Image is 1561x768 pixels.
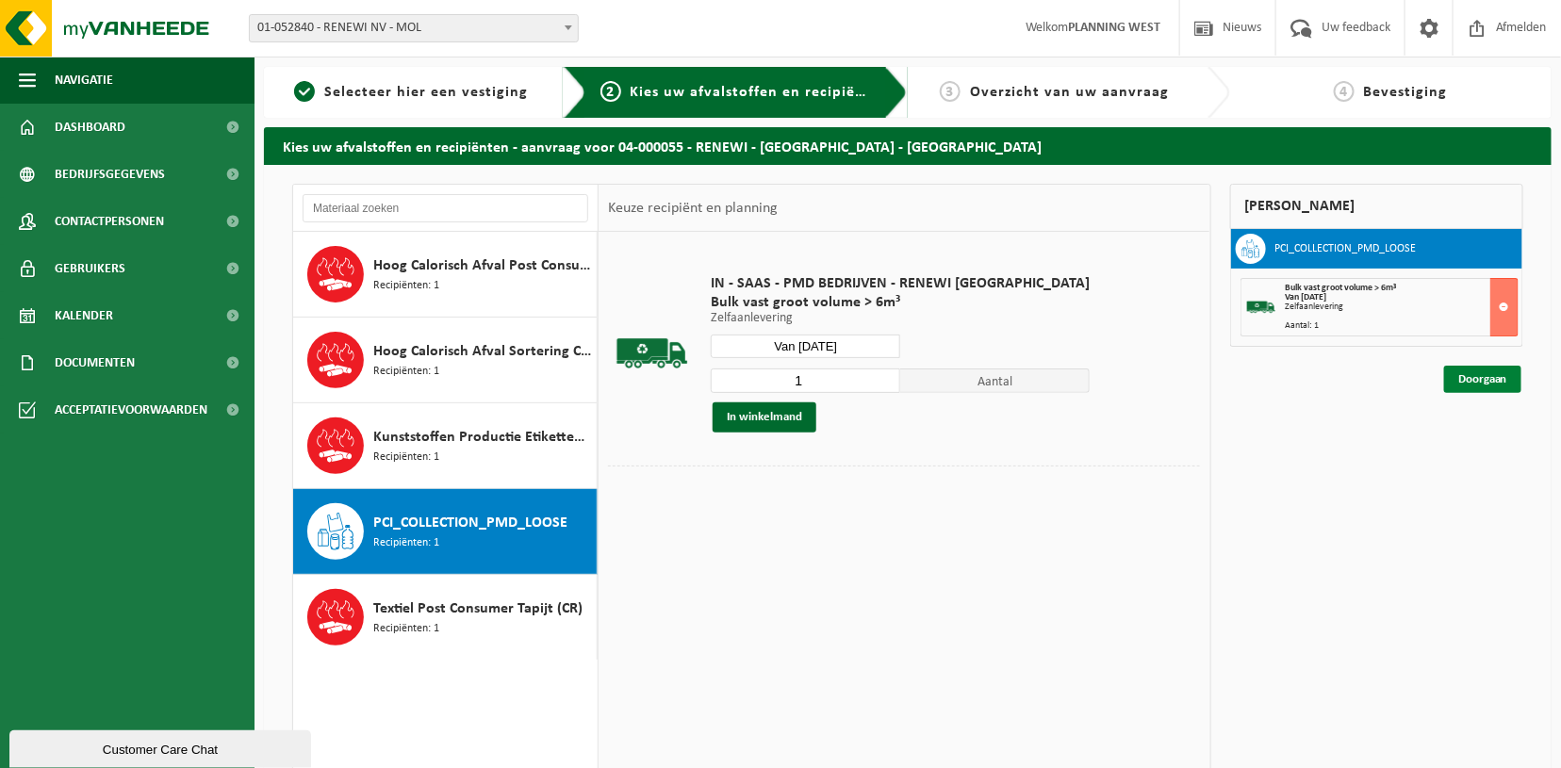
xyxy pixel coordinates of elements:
span: Recipiënten: 1 [373,620,439,638]
span: Contactpersonen [55,198,164,245]
span: Hoog Calorisch Afval Post Consumer Matrassen (CR) [373,254,592,277]
span: 2 [600,81,621,102]
button: Hoog Calorisch Afval Sortering C&I (CR) Recipiënten: 1 [293,318,598,403]
div: Zelfaanlevering [1286,302,1519,312]
span: Kalender [55,292,113,339]
span: Acceptatievoorwaarden [55,386,207,433]
span: Overzicht van uw aanvraag [970,85,1169,100]
div: Aantal: 1 [1286,321,1519,331]
a: Doorgaan [1444,366,1521,393]
button: Textiel Post Consumer Tapijt (CR) Recipiënten: 1 [293,575,598,660]
span: PCI_COLLECTION_PMD_LOOSE [373,512,567,534]
span: Recipiënten: 1 [373,277,439,295]
span: Documenten [55,339,135,386]
input: Materiaal zoeken [303,194,588,222]
button: Kunststoffen Productie Etiketten (CR) Recipiënten: 1 [293,403,598,489]
span: Hoog Calorisch Afval Sortering C&I (CR) [373,340,592,363]
span: Kunststoffen Productie Etiketten (CR) [373,426,592,449]
span: Recipiënten: 1 [373,363,439,381]
span: Dashboard [55,104,125,151]
p: Zelfaanlevering [711,312,1090,325]
h3: PCI_COLLECTION_PMD_LOOSE [1275,234,1417,264]
input: Selecteer datum [711,335,900,358]
span: Kies uw afvalstoffen en recipiënten [631,85,890,100]
span: 01-052840 - RENEWI NV - MOL [249,14,579,42]
span: Bevestiging [1364,85,1448,100]
span: 01-052840 - RENEWI NV - MOL [250,15,578,41]
span: Gebruikers [55,245,125,292]
a: 1Selecteer hier een vestiging [273,81,549,104]
strong: Van [DATE] [1286,292,1327,302]
button: Hoog Calorisch Afval Post Consumer Matrassen (CR) Recipiënten: 1 [293,232,598,318]
span: 1 [294,81,315,102]
span: 4 [1334,81,1355,102]
span: Bulk vast groot volume > 6m³ [1286,283,1397,293]
span: Recipiënten: 1 [373,449,439,466]
span: Recipiënten: 1 [373,534,439,552]
iframe: chat widget [9,727,315,768]
span: Textiel Post Consumer Tapijt (CR) [373,597,583,620]
div: Keuze recipiënt en planning [599,185,787,232]
strong: PLANNING WEST [1068,21,1160,35]
span: 3 [940,81,961,102]
span: Navigatie [55,57,113,104]
button: PCI_COLLECTION_PMD_LOOSE Recipiënten: 1 [293,489,598,575]
span: Bulk vast groot volume > 6m³ [711,293,1090,312]
div: [PERSON_NAME] [1230,184,1524,229]
h2: Kies uw afvalstoffen en recipiënten - aanvraag voor 04-000055 - RENEWI - [GEOGRAPHIC_DATA] - [GEO... [264,127,1552,164]
span: Selecteer hier een vestiging [324,85,528,100]
span: IN - SAAS - PMD BEDRIJVEN - RENEWI [GEOGRAPHIC_DATA] [711,274,1090,293]
span: Bedrijfsgegevens [55,151,165,198]
button: In winkelmand [713,402,816,433]
span: Aantal [900,368,1090,393]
